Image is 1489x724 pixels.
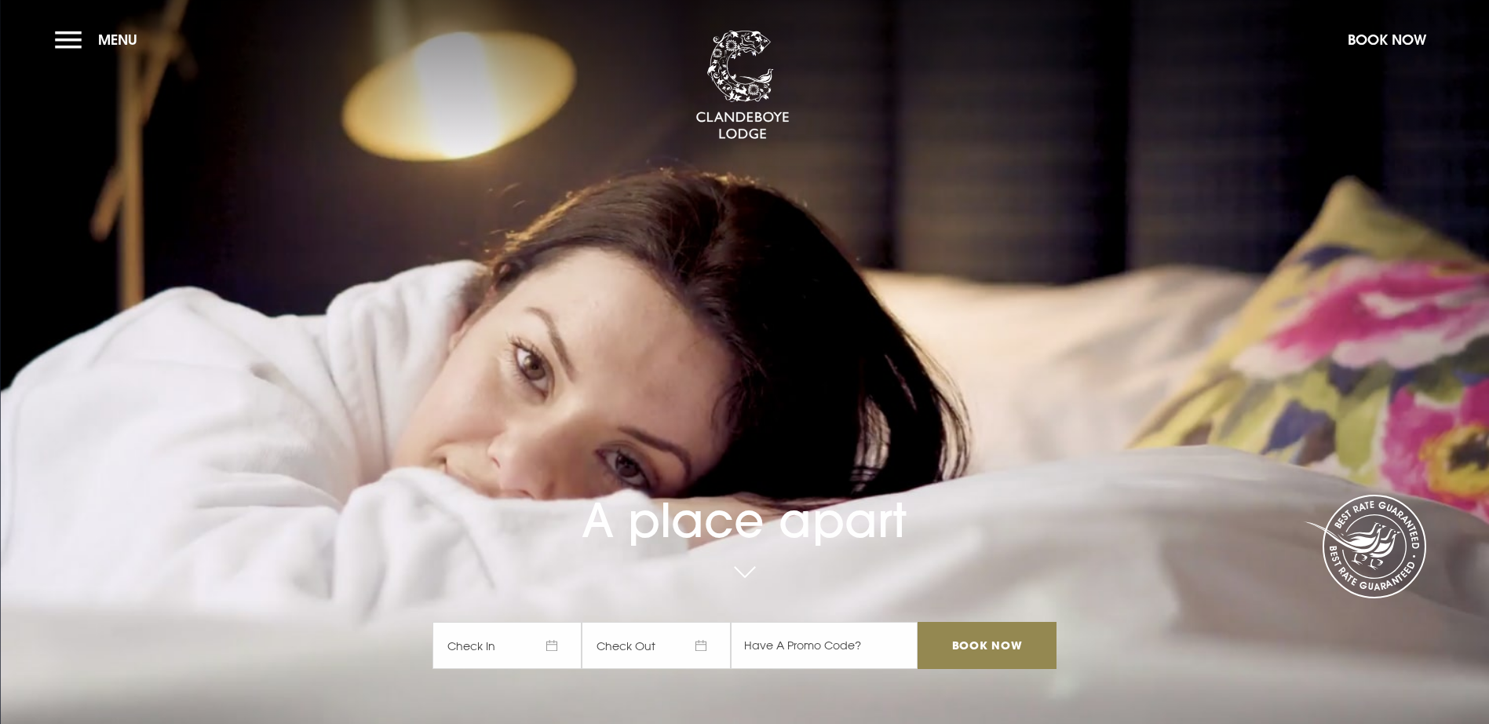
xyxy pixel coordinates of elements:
[98,31,137,49] span: Menu
[918,622,1056,669] input: Book Now
[432,622,582,669] span: Check In
[582,622,731,669] span: Check Out
[1340,23,1434,57] button: Book Now
[731,622,918,669] input: Have A Promo Code?
[432,448,1056,548] h1: A place apart
[55,23,145,57] button: Menu
[695,31,790,141] img: Clandeboye Lodge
